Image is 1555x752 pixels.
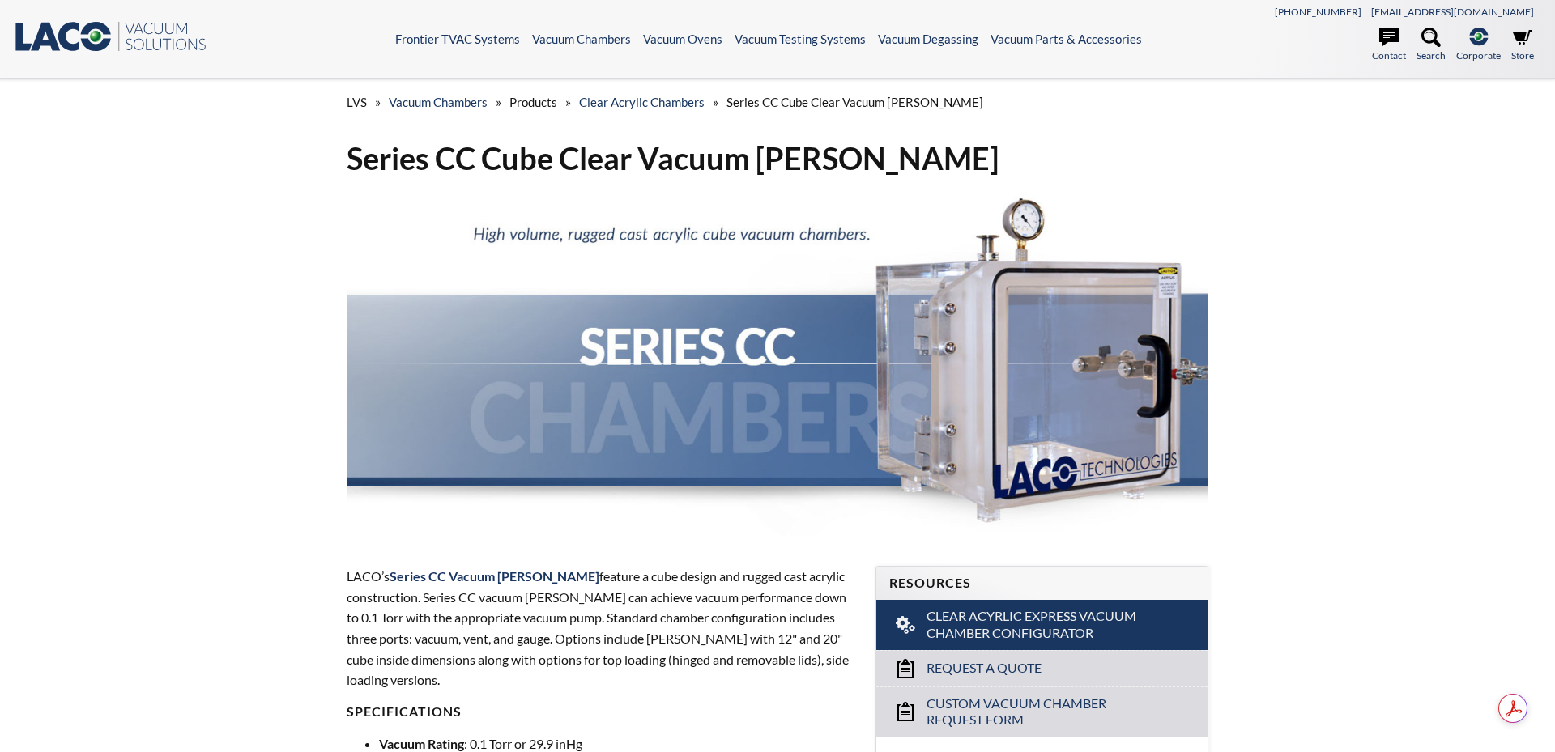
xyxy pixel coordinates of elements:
[389,95,488,109] a: Vacuum Chambers
[347,703,856,720] h4: Specifications
[927,660,1042,677] span: Request a Quote
[532,32,631,46] a: Vacuum Chambers
[991,32,1142,46] a: Vacuum Parts & Accessories
[927,695,1161,729] span: Custom Vacuum Chamber Request Form
[579,95,705,109] a: Clear Acrylic Chambers
[379,736,464,751] strong: Vacuum Rating
[876,650,1208,686] a: Request a Quote
[643,32,722,46] a: Vacuum Ovens
[726,95,983,109] span: Series CC Cube Clear Vacuum [PERSON_NAME]
[390,568,599,584] span: Series CC Vacuum [PERSON_NAME]
[878,32,978,46] a: Vacuum Degassing
[347,566,856,690] p: LACO’s feature a cube design and rugged cast acrylic construction. Series CC vacuum [PERSON_NAME]...
[347,191,1208,536] img: Series CC Chamber header
[927,608,1161,642] span: Clear Acyrlic Express Vacuum Chamber Configurator
[735,32,866,46] a: Vacuum Testing Systems
[1275,6,1361,18] a: [PHONE_NUMBER]
[889,575,1195,592] h4: Resources
[1371,6,1534,18] a: [EMAIL_ADDRESS][DOMAIN_NAME]
[1456,48,1501,63] span: Corporate
[347,138,1208,178] h1: Series CC Cube Clear Vacuum [PERSON_NAME]
[509,95,557,109] span: Products
[347,95,367,109] span: LVS
[876,686,1208,737] a: Custom Vacuum Chamber Request Form
[1417,28,1446,63] a: Search
[395,32,520,46] a: Frontier TVAC Systems
[347,79,1208,125] div: » » » »
[1511,28,1534,63] a: Store
[876,600,1208,650] a: Clear Acyrlic Express Vacuum Chamber Configurator
[1372,28,1406,63] a: Contact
